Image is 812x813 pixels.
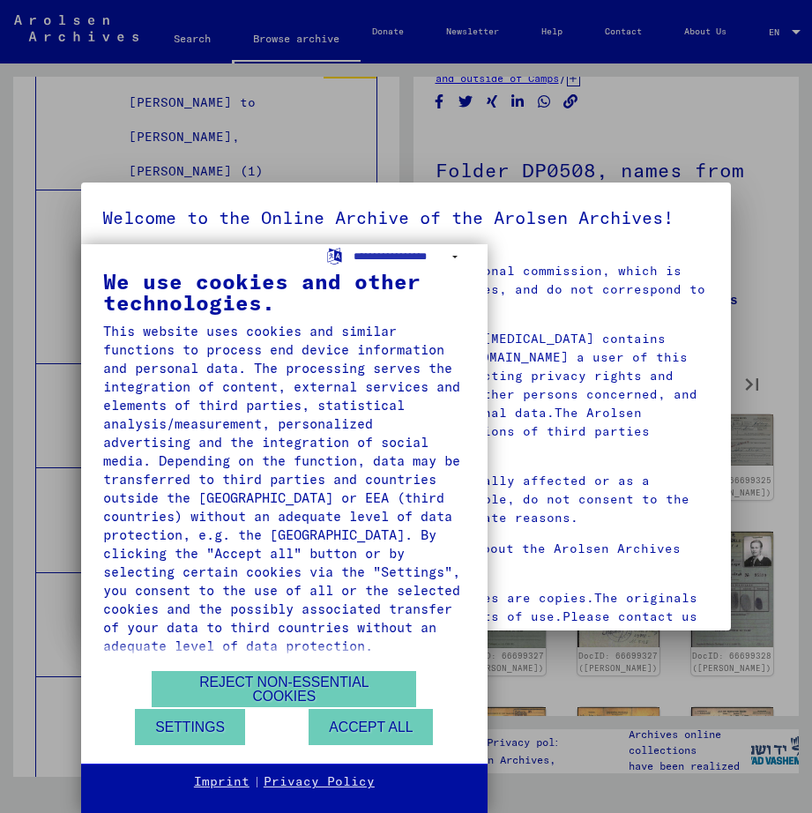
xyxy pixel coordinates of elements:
[309,709,433,745] button: Accept all
[103,322,466,655] div: This website uses cookies and similar functions to process end device information and personal da...
[135,709,245,745] button: Settings
[264,773,375,791] a: Privacy Policy
[103,271,466,313] div: We use cookies and other technologies.
[152,671,416,707] button: Reject non-essential cookies
[194,773,250,791] a: Imprint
